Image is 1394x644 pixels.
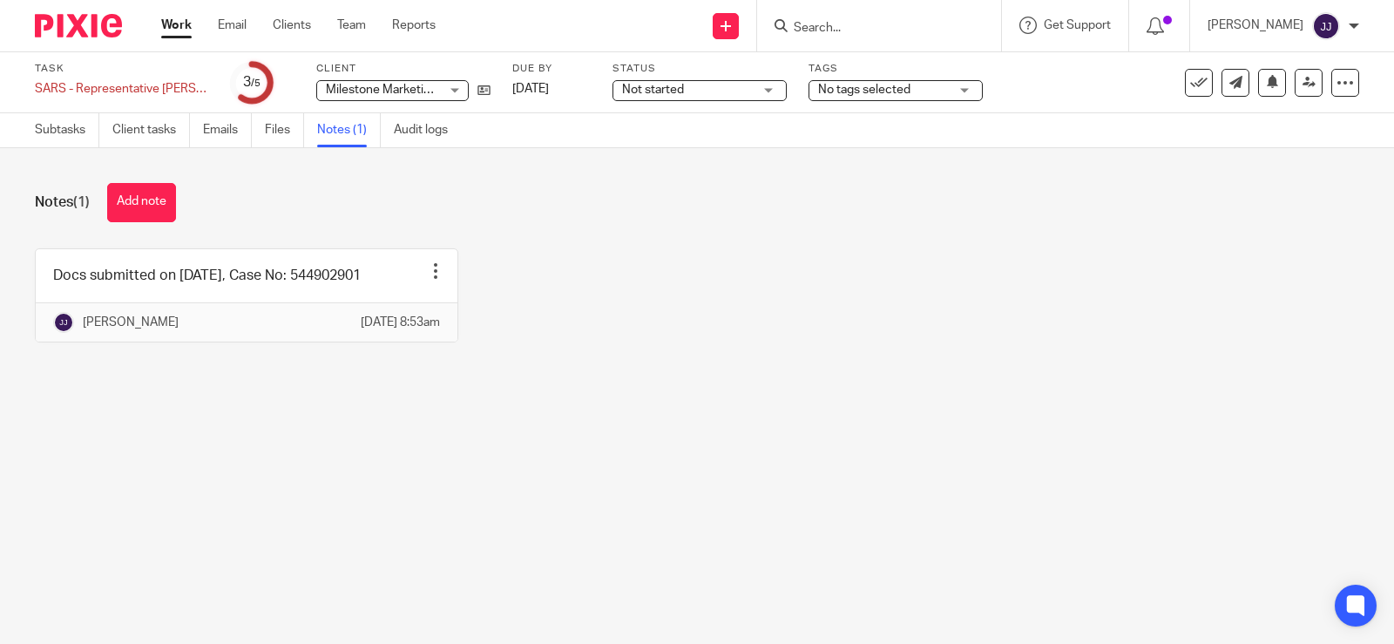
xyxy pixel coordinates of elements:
img: svg%3E [1312,12,1340,40]
h1: Notes [35,193,90,212]
p: [DATE] 8:53am [361,314,440,331]
a: Notes (1) [317,113,381,147]
a: Team [337,17,366,34]
label: Due by [512,62,591,76]
a: Work [161,17,192,34]
span: Not started [622,84,684,96]
a: Email [218,17,247,34]
a: Emails [203,113,252,147]
span: No tags selected [818,84,910,96]
label: Tags [809,62,983,76]
a: Clients [273,17,311,34]
span: [DATE] [512,83,549,95]
label: Task [35,62,209,76]
label: Client [316,62,491,76]
img: Pixie [35,14,122,37]
img: svg%3E [53,312,74,333]
a: Audit logs [394,113,461,147]
input: Search [792,21,949,37]
p: [PERSON_NAME] [1208,17,1303,34]
label: Status [612,62,787,76]
div: 3 [243,72,261,92]
span: Get Support [1044,19,1111,31]
a: Subtasks [35,113,99,147]
div: SARS - Representative [PERSON_NAME] [35,80,209,98]
a: Reports [392,17,436,34]
button: Add note [107,183,176,222]
span: Milestone Marketing Solutions (Pty) Ltd [326,84,540,96]
a: Files [265,113,304,147]
div: SARS - Representative taxpayer [35,80,209,98]
a: Client tasks [112,113,190,147]
p: [PERSON_NAME] [83,314,179,331]
span: (1) [73,195,90,209]
small: /5 [251,78,261,88]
